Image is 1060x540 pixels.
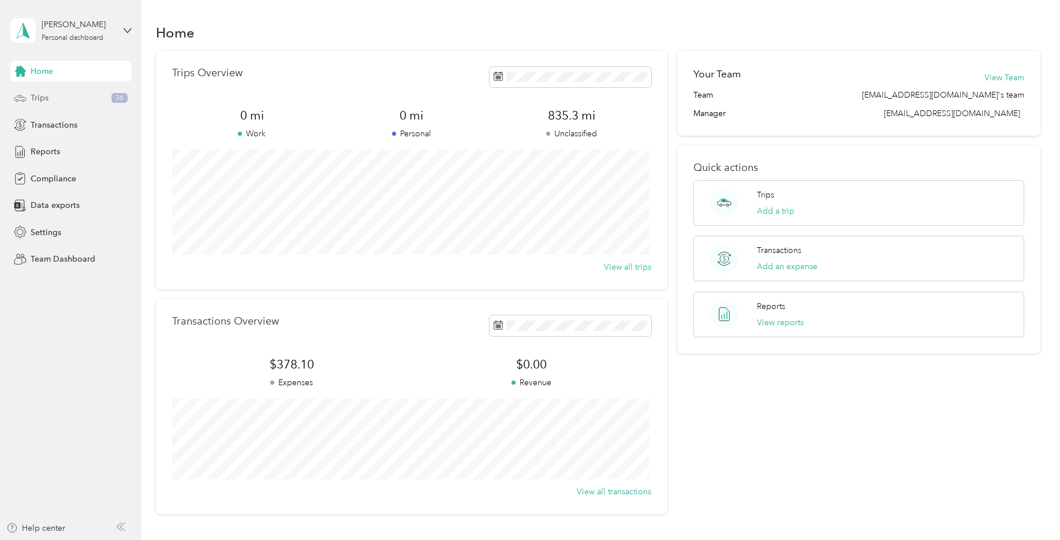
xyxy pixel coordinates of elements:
span: 0 mi [172,107,332,124]
p: Expenses [172,377,412,389]
span: $0.00 [412,356,651,373]
button: Add an expense [757,260,818,273]
p: Transactions Overview [172,315,279,327]
button: View all trips [604,261,651,273]
iframe: Everlance-gr Chat Button Frame [995,475,1060,540]
span: Settings [31,226,61,239]
span: Trips [31,92,48,104]
div: Personal dashboard [42,35,103,42]
span: Reports [31,146,60,158]
p: Personal [331,128,491,140]
p: Trips Overview [172,67,242,79]
span: 0 mi [331,107,491,124]
button: View all transactions [577,486,651,498]
p: Transactions [757,244,801,256]
h2: Your Team [693,67,741,81]
span: Compliance [31,173,76,185]
span: [EMAIL_ADDRESS][DOMAIN_NAME]'s team [862,89,1024,101]
span: Manager [693,107,726,120]
p: Quick actions [693,162,1024,174]
p: Work [172,128,332,140]
span: 835.3 mi [491,107,651,124]
span: Team [693,89,713,101]
p: Trips [757,189,774,201]
button: Help center [6,522,65,534]
span: Team Dashboard [31,253,95,265]
button: Add a trip [757,205,794,217]
span: Data exports [31,199,80,211]
span: Home [31,65,53,77]
p: Unclassified [491,128,651,140]
p: Reports [757,300,785,312]
h1: Home [156,27,195,39]
span: 36 [111,93,128,103]
button: View reports [757,316,804,329]
p: Revenue [412,377,651,389]
button: View Team [984,72,1024,84]
span: [EMAIL_ADDRESS][DOMAIN_NAME] [884,109,1020,118]
span: Transactions [31,119,77,131]
div: [PERSON_NAME] [42,18,114,31]
span: $378.10 [172,356,412,373]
